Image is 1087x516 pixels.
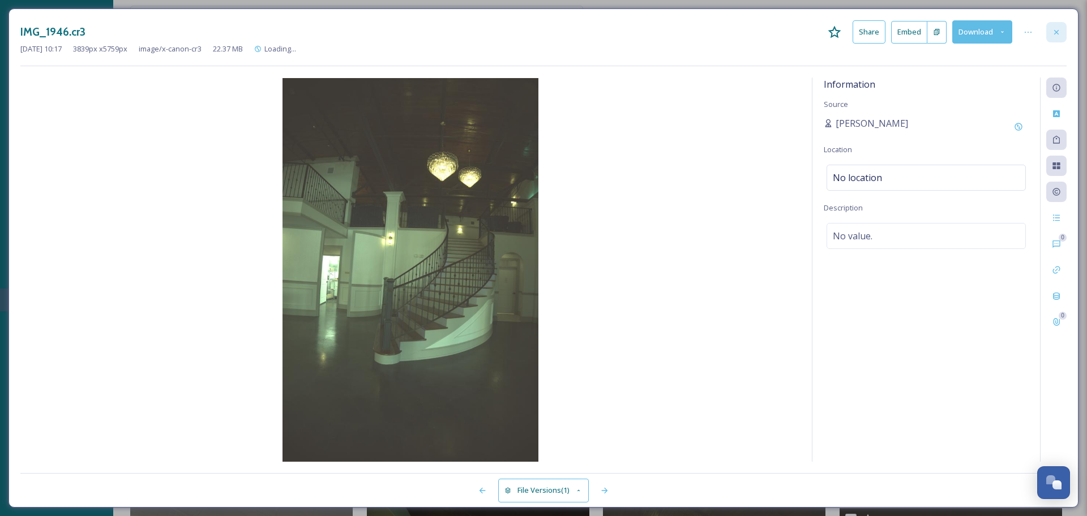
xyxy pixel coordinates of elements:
div: 0 [1059,234,1067,242]
button: Embed [891,21,927,44]
span: Source [824,99,848,109]
span: [DATE] 10:17 [20,44,62,54]
span: Location [824,144,852,154]
span: 22.37 MB [213,44,243,54]
button: File Versions(1) [498,479,589,502]
span: 3839 px x 5759 px [73,44,127,54]
span: Information [824,78,875,91]
button: Open Chat [1037,466,1070,499]
span: Description [824,203,863,213]
button: Download [952,20,1012,44]
span: [PERSON_NAME] [836,117,908,130]
span: No value. [833,229,872,243]
span: No location [833,171,882,184]
img: 223fede8-5452-40d5-9221-eb17cafc0b68.jpg [20,78,801,462]
div: 0 [1059,312,1067,320]
span: Loading... [264,44,296,54]
button: Share [853,20,885,44]
span: image/x-canon-cr3 [139,44,202,54]
h3: IMG_1946.cr3 [20,24,85,40]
